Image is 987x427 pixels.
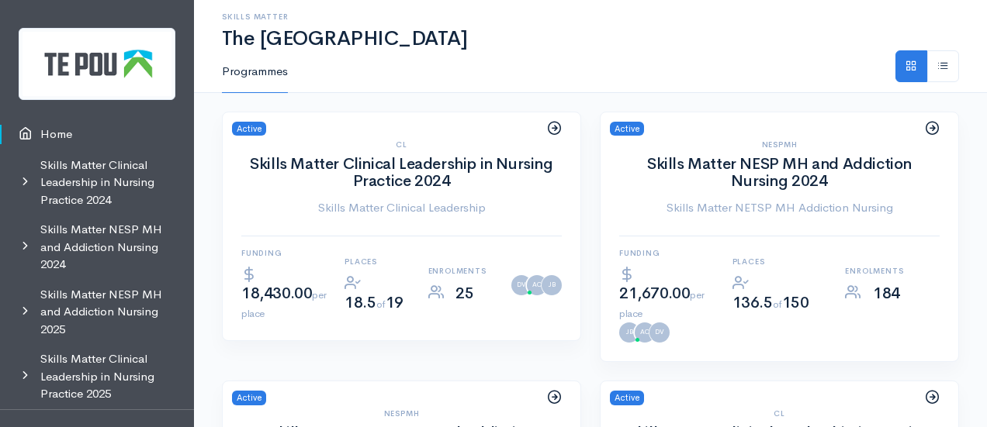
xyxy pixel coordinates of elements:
span: per place [241,288,326,320]
a: DV [649,322,670,343]
span: Active [232,122,266,136]
a: Skills Matter Clinical Leadership [241,199,562,217]
h6: Funding [619,249,714,257]
h6: Enrolments [845,267,940,275]
h6: NESPMH [241,409,562,418]
span: Active [232,391,266,405]
h6: Enrolments [428,267,493,275]
a: Skills Matter NETSP MH Addiction Nursing [619,199,940,217]
span: 18,430.00 [241,284,326,322]
span: 25 [455,284,473,303]
span: Active [610,391,644,405]
span: per place [619,288,704,320]
h6: NESPMH [619,140,940,149]
a: DV [511,275,532,295]
a: JB [619,322,639,343]
span: Active [610,122,644,136]
span: 184 [873,284,900,303]
h6: Skills Matter [222,12,959,21]
span: 136.5 150 [732,293,809,312]
h1: The [GEOGRAPHIC_DATA] [222,28,959,50]
a: Programmes [222,50,288,94]
a: AC [527,275,547,295]
a: Skills Matter Clinical Leadership in Nursing Practice 2024 [250,154,552,191]
span: of [773,298,782,311]
a: Skills Matter NESP MH and Addiction Nursing 2024 [647,154,912,191]
span: 21,670.00 [619,284,704,322]
h6: Funding [241,249,326,257]
h6: CL [241,140,562,149]
a: AC [635,322,655,343]
span: 18.5 19 [345,293,403,312]
a: JB [542,275,562,295]
span: of [376,298,386,311]
h6: CL [619,409,940,418]
h6: Places [732,257,827,266]
img: Te Pou [19,28,175,100]
h6: Places [345,257,409,266]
